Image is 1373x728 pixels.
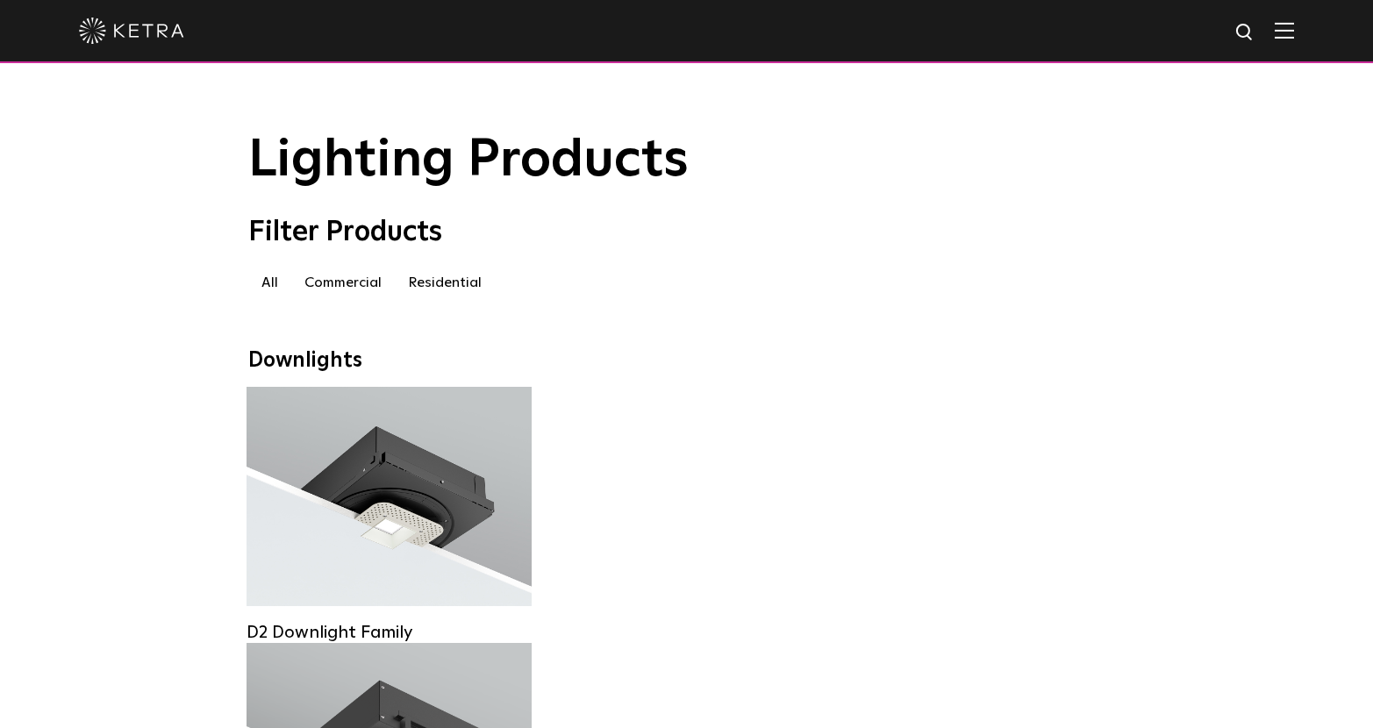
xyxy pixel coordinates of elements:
[248,267,291,298] label: All
[395,267,495,298] label: Residential
[291,267,395,298] label: Commercial
[1275,22,1294,39] img: Hamburger%20Nav.svg
[247,622,532,643] div: D2 Downlight Family
[248,216,1126,249] div: Filter Products
[248,348,1126,374] div: Downlights
[1234,22,1256,44] img: search icon
[79,18,184,44] img: ketra-logo-2019-white
[247,387,532,617] a: D2 Downlight Family Lumen Output:1200Colors:White / Black / Gloss Black / Silver / Bronze / Silve...
[248,134,689,187] span: Lighting Products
